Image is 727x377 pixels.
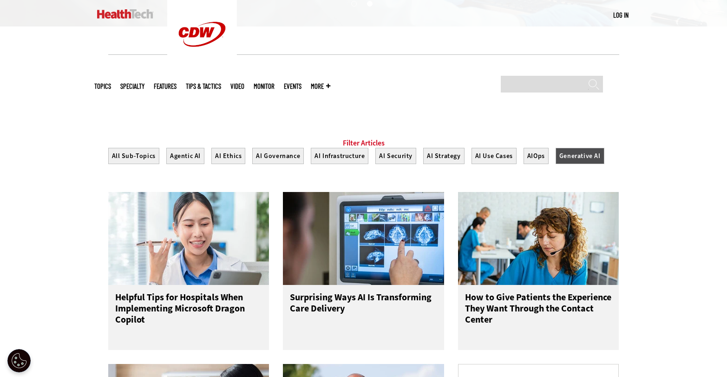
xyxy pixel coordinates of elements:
[108,148,159,164] button: All Sub-Topics
[556,148,604,164] button: Generative AI
[311,148,368,164] button: AI Infrastructure
[458,192,619,350] a: Nurse speaking to patient via phone How to Give Patients the Experience They Want Through the Con...
[167,61,237,71] a: CDW
[115,292,262,329] h3: Helpful Tips for Hospitals When Implementing Microsoft Dragon Copilot
[7,349,31,372] button: Open Preferences
[613,10,629,20] div: User menu
[254,83,275,90] a: MonITor
[97,9,153,19] img: Home
[343,139,385,148] a: Filter Articles
[108,192,269,285] img: Doctor using phone to dictate to tablet
[230,83,244,90] a: Video
[108,192,269,350] a: Doctor using phone to dictate to tablet Helpful Tips for Hospitals When Implementing Microsoft Dr...
[284,83,301,90] a: Events
[311,83,330,90] span: More
[166,148,204,164] button: Agentic AI
[120,83,144,90] span: Specialty
[524,148,549,164] button: AIOps
[472,148,517,164] button: AI Use Cases
[252,148,304,164] button: AI Governance
[423,148,465,164] button: AI Strategy
[465,292,612,329] h3: How to Give Patients the Experience They Want Through the Contact Center
[94,83,111,90] span: Topics
[375,148,416,164] button: AI Security
[154,83,177,90] a: Features
[7,349,31,372] div: Cookie Settings
[283,192,444,350] a: Xray machine in hospital Surprising Ways AI Is Transforming Care Delivery
[283,192,444,285] img: Xray machine in hospital
[613,11,629,19] a: Log in
[186,83,221,90] a: Tips & Tactics
[290,292,437,329] h3: Surprising Ways AI Is Transforming Care Delivery
[195,69,533,111] iframe: advertisement
[211,148,245,164] button: AI Ethics
[458,192,619,285] img: Nurse speaking to patient via phone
